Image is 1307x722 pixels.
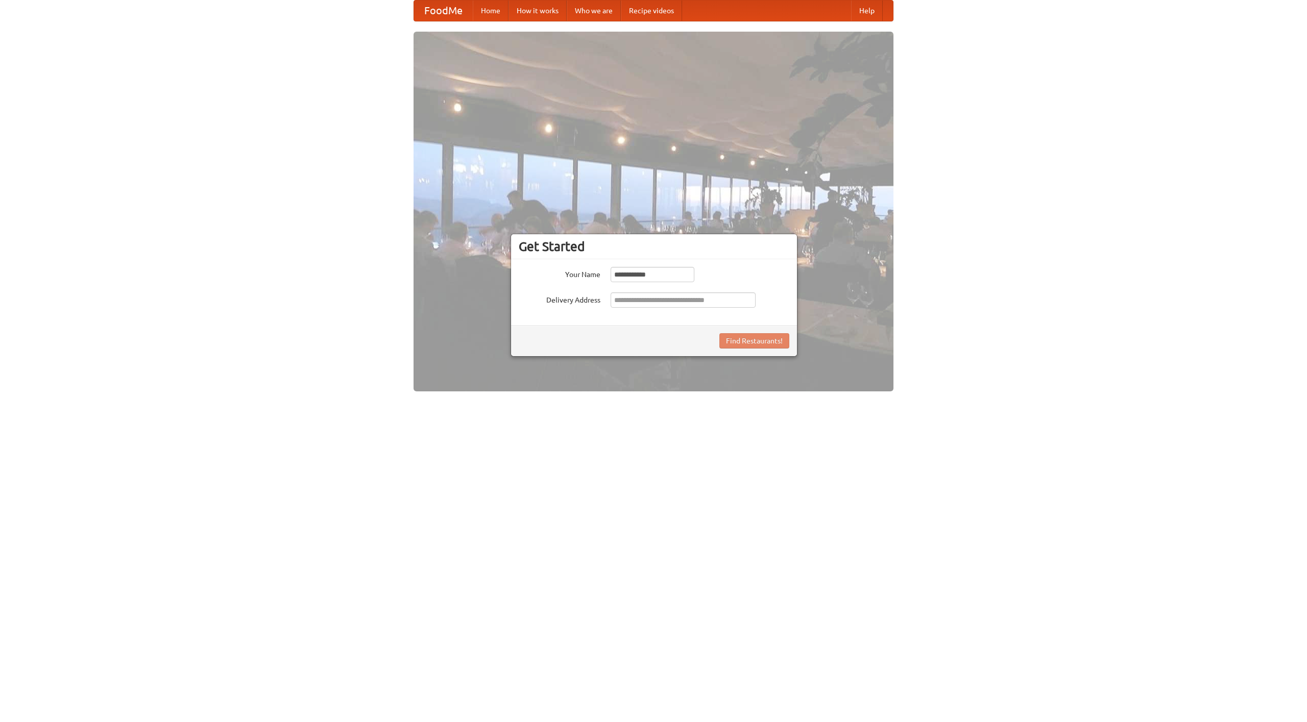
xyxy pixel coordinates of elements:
a: Who we are [567,1,621,21]
a: Home [473,1,509,21]
a: Recipe videos [621,1,682,21]
h3: Get Started [519,239,789,254]
a: Help [851,1,883,21]
label: Your Name [519,267,600,280]
a: FoodMe [414,1,473,21]
label: Delivery Address [519,292,600,305]
a: How it works [509,1,567,21]
button: Find Restaurants! [719,333,789,348]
